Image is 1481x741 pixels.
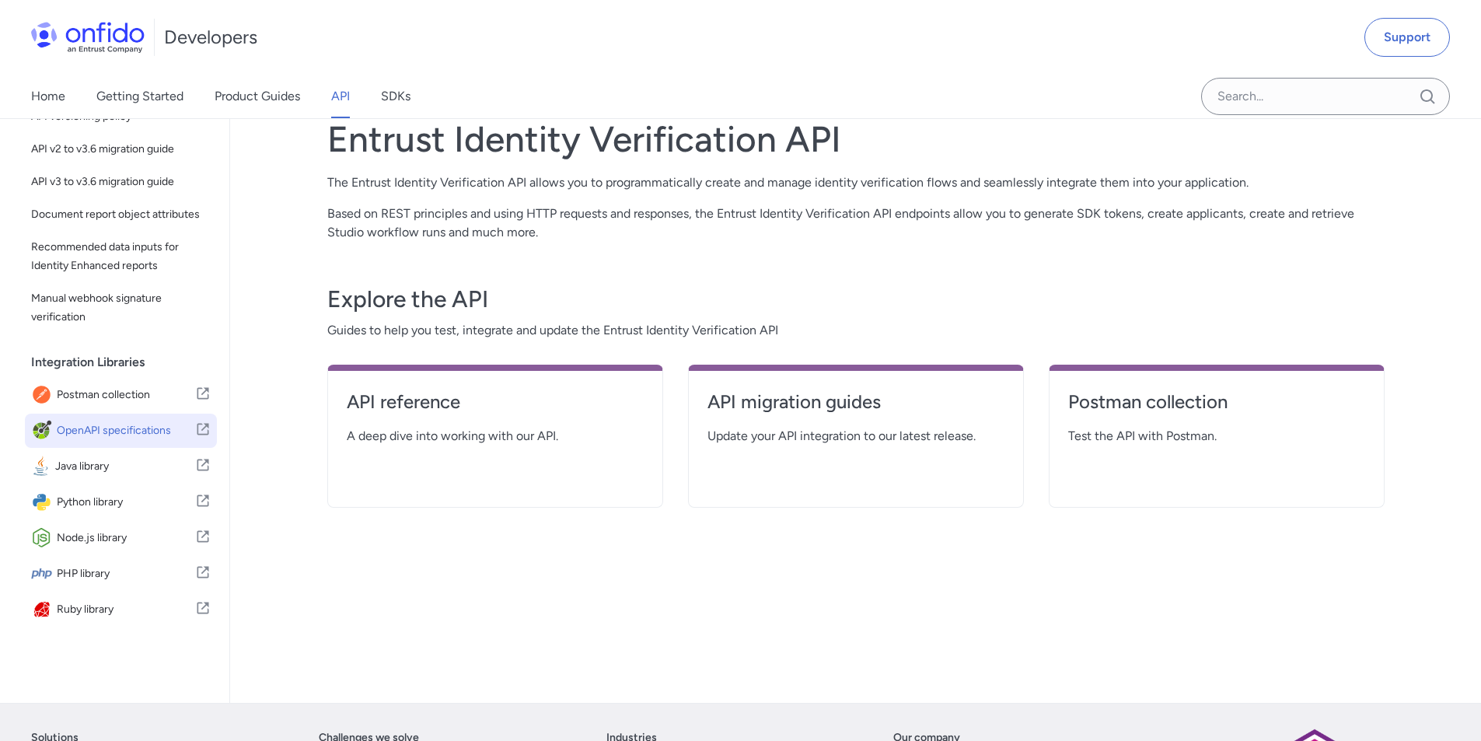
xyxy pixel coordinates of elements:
a: SDKs [381,75,410,118]
a: IconNode.js libraryNode.js library [25,521,217,555]
img: IconPostman collection [31,384,57,406]
p: The Entrust Identity Verification API allows you to programmatically create and manage identity v... [327,173,1385,192]
span: Node.js library [57,527,195,549]
a: API v2 to v3.6 migration guide [25,134,217,165]
span: Java library [55,456,195,477]
h4: API migration guides [707,390,1004,414]
span: Manual webhook signature verification [31,289,211,327]
a: Support [1364,18,1450,57]
h1: Entrust Identity Verification API [327,117,1385,161]
a: IconJava libraryJava library [25,449,217,484]
img: IconPHP library [31,563,57,585]
img: IconNode.js library [31,527,57,549]
h3: Explore the API [327,284,1385,315]
h4: Postman collection [1068,390,1365,414]
span: Ruby library [57,599,195,620]
a: Postman collection [1068,390,1365,427]
h1: Developers [164,25,257,50]
a: IconPHP libraryPHP library [25,557,217,591]
span: A deep dive into working with our API. [347,427,644,446]
a: Document report object attributes [25,199,217,230]
img: IconOpenAPI specifications [31,420,57,442]
span: PHP library [57,563,195,585]
img: IconJava library [31,456,55,477]
a: IconRuby libraryRuby library [25,592,217,627]
a: Manual webhook signature verification [25,283,217,333]
a: Getting Started [96,75,183,118]
a: API reference [347,390,644,427]
span: Update your API integration to our latest release. [707,427,1004,446]
div: Integration Libraries [31,347,223,378]
a: API v3 to v3.6 migration guide [25,166,217,197]
img: IconPython library [31,491,57,513]
span: Python library [57,491,195,513]
a: API [331,75,350,118]
span: API v2 to v3.6 migration guide [31,140,211,159]
img: Onfido Logo [31,22,145,53]
a: IconPostman collectionPostman collection [25,378,217,412]
span: Postman collection [57,384,195,406]
a: Home [31,75,65,118]
h4: API reference [347,390,644,414]
a: IconOpenAPI specificationsOpenAPI specifications [25,414,217,448]
a: API migration guides [707,390,1004,427]
span: Test the API with Postman. [1068,427,1365,446]
a: Recommended data inputs for Identity Enhanced reports [25,232,217,281]
p: Based on REST principles and using HTTP requests and responses, the Entrust Identity Verification... [327,204,1385,242]
span: Document report object attributes [31,205,211,224]
span: Guides to help you test, integrate and update the Entrust Identity Verification API [327,321,1385,340]
span: Recommended data inputs for Identity Enhanced reports [31,238,211,275]
input: Onfido search input field [1201,78,1450,115]
img: IconRuby library [31,599,57,620]
span: OpenAPI specifications [57,420,195,442]
a: IconPython libraryPython library [25,485,217,519]
a: Product Guides [215,75,300,118]
span: API v3 to v3.6 migration guide [31,173,211,191]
